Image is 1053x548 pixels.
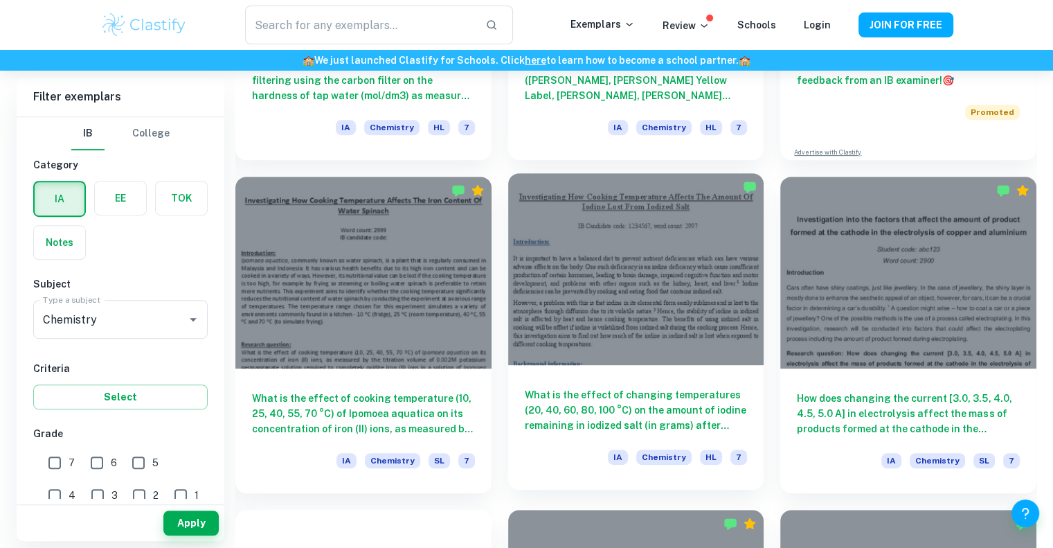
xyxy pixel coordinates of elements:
span: 5 [152,455,159,470]
span: 4 [69,488,75,503]
h6: Criteria [33,361,208,376]
span: 7 [458,120,475,135]
div: Filter type choice [71,117,170,150]
button: Apply [163,511,219,536]
h6: Subject [33,276,208,292]
span: SL [429,453,450,468]
span: Promoted [965,105,1020,120]
input: Search for any exemplars... [245,6,474,44]
span: 1 [195,488,199,503]
span: IA [608,120,628,135]
a: Advertise with Clastify [794,148,861,157]
button: TOK [156,182,207,215]
img: Marked [451,184,465,197]
h6: What is the effect of cooking temperature (10, 25, 40, 55, 70 °C) of Ipomoea aquatica on its conc... [252,391,475,436]
h6: We just launched Clastify for Schools. Click to learn how to become a school partner. [3,53,1050,68]
button: Open [183,310,203,329]
a: Schools [737,19,776,30]
button: Notes [34,226,85,259]
span: 7 [69,455,75,470]
h6: Filter exemplars [17,78,224,116]
a: here [525,55,546,66]
h6: Want full marks on your IA ? Get expert feedback from an IB examiner! [797,58,1020,88]
button: EE [95,182,146,215]
span: IA [336,453,357,468]
h6: How does the source of caffeine ([PERSON_NAME], [PERSON_NAME] Yellow Label, [PERSON_NAME], [PERSO... [525,58,748,103]
a: Login [804,19,831,30]
span: Chemistry [636,450,692,465]
div: Premium [1016,184,1029,197]
span: IA [881,453,901,468]
button: Help and Feedback [1011,500,1039,527]
img: Clastify logo [100,11,188,39]
span: 6 [111,455,117,470]
span: 7 [1003,453,1020,468]
span: Chemistry [636,120,692,135]
span: 2 [153,488,159,503]
a: How does changing the current [3.0, 3.5, 4.0, 4.5, 5.0 A] in electrolysis affect the mass of prod... [780,177,1036,493]
span: SL [973,453,995,468]
button: Select [33,385,208,409]
img: Marked [723,517,737,531]
p: Exemplars [570,17,635,32]
span: 7 [458,453,475,468]
span: Chemistry [364,120,420,135]
h6: What is the effect of boiling in 100°C and filtering using the carbon filter on the hardness of t... [252,58,475,103]
span: 🏫 [739,55,750,66]
span: 7 [730,450,747,465]
span: HL [700,120,722,135]
span: 🎯 [942,75,954,86]
a: What is the effect of changing temperatures (20, 40, 60, 80, 100 °C) on the amount of iodine rema... [508,177,764,493]
p: Review [663,18,710,33]
h6: What is the effect of changing temperatures (20, 40, 60, 80, 100 °C) on the amount of iodine rema... [525,387,748,433]
span: HL [700,450,722,465]
span: 🏫 [303,55,314,66]
span: IA [608,450,628,465]
div: Premium [743,517,757,531]
button: College [132,117,170,150]
img: Marked [996,184,1010,197]
div: Premium [471,184,485,197]
span: Chemistry [365,453,420,468]
label: Type a subject [43,294,100,306]
h6: Grade [33,426,208,441]
h6: How does changing the current [3.0, 3.5, 4.0, 4.5, 5.0 A] in electrolysis affect the mass of prod... [797,391,1020,436]
span: Chemistry [910,453,965,468]
span: IA [336,120,356,135]
h6: Category [33,157,208,173]
span: 3 [111,488,118,503]
span: 7 [730,120,747,135]
a: What is the effect of cooking temperature (10, 25, 40, 55, 70 °C) of Ipomoea aquatica on its conc... [235,177,492,493]
button: JOIN FOR FREE [858,12,953,37]
button: IA [35,182,84,215]
span: HL [428,120,450,135]
button: IB [71,117,105,150]
img: Marked [743,180,757,194]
